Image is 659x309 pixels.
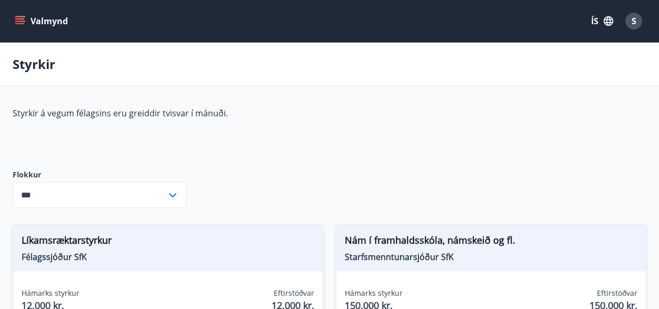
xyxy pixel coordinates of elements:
[632,15,636,27] span: S
[13,170,186,180] label: Flokkur
[345,233,637,251] span: Nám í framhaldsskóla, námskeið og fl.
[22,288,79,298] span: Hámarks styrkur
[345,251,637,263] span: Starfsmenntunarsjóður SfK
[13,55,55,73] p: Styrkir
[274,288,314,298] span: Eftirstöðvar
[621,8,646,34] button: S
[345,288,403,298] span: Hámarks styrkur
[597,288,637,298] span: Eftirstöðvar
[13,12,72,31] button: menu
[22,233,314,251] span: Líkamsræktarstyrkur
[13,107,510,119] p: Styrkir á vegum félagsins eru greiddir tvisvar í mánuði.
[585,12,619,31] button: ÍS
[22,251,314,263] span: Félagssjóður SfK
